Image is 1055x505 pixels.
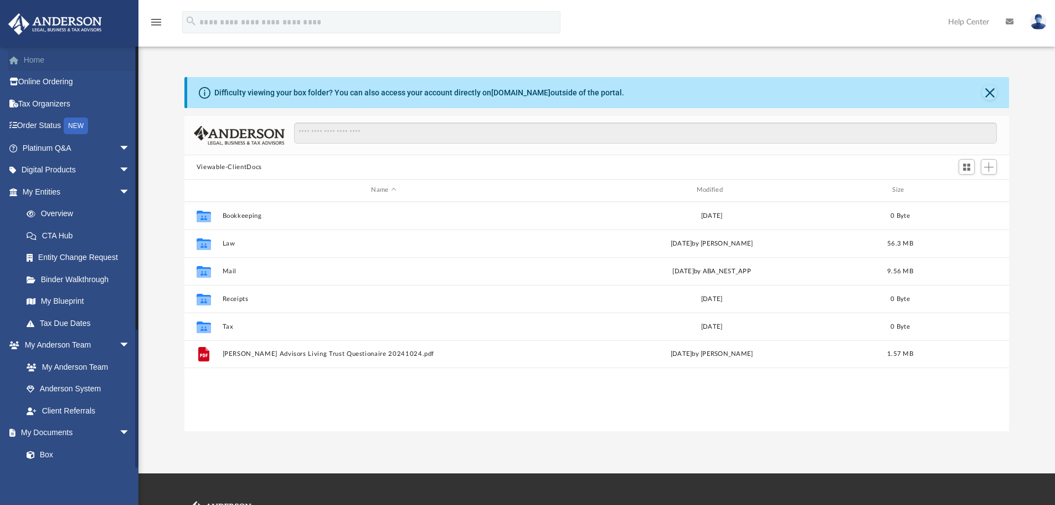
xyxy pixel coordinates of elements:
div: [DATE] [550,294,873,304]
a: Digital Productsarrow_drop_down [8,159,147,181]
div: [DATE] by ABA_NEST_APP [550,266,873,276]
a: My Anderson Team [16,356,136,378]
a: Online Ordering [8,71,147,93]
a: My Anderson Teamarrow_drop_down [8,334,141,356]
div: id [927,185,1005,195]
div: Size [878,185,922,195]
a: My Blueprint [16,290,141,313]
i: menu [150,16,163,29]
button: Bookkeeping [222,212,545,220]
a: Tax Due Dates [16,312,147,334]
span: 9.56 MB [887,268,913,274]
a: My Documentsarrow_drop_down [8,422,141,444]
a: Order StatusNEW [8,115,147,137]
button: Close [982,85,997,100]
button: Switch to Grid View [959,159,975,175]
button: Tax [222,323,545,330]
a: My Entitiesarrow_drop_down [8,181,147,203]
i: search [185,15,197,27]
div: [DATE] by [PERSON_NAME] [550,349,873,359]
button: Law [222,240,545,247]
button: Add [981,159,997,175]
span: 0 Byte [891,295,910,302]
button: Mail [222,268,545,275]
a: Meeting Minutes [16,466,141,488]
a: Box [16,443,136,466]
img: User Pic [1030,14,1047,30]
a: [DOMAIN_NAME] [491,88,550,97]
span: arrow_drop_down [119,159,141,182]
a: Entity Change Request [16,247,147,269]
a: CTA Hub [16,225,147,247]
span: arrow_drop_down [119,422,141,445]
a: menu [150,21,163,29]
span: 0 Byte [891,212,910,218]
div: Difficulty viewing your box folder? You can also access your account directly on outside of the p... [214,87,624,99]
button: [PERSON_NAME] Advisors Living Trust Questionaire 20241024.pdf [222,350,545,358]
input: Search files and folders [294,123,997,144]
img: Anderson Advisors Platinum Portal [5,13,105,35]
a: Platinum Q&Aarrow_drop_down [8,137,147,159]
a: Home [8,49,147,71]
a: Client Referrals [16,400,141,422]
span: arrow_drop_down [119,334,141,357]
div: [DATE] by [PERSON_NAME] [550,238,873,248]
div: id [189,185,217,195]
a: Tax Organizers [8,93,147,115]
a: Anderson System [16,378,141,400]
span: 56.3 MB [887,240,913,246]
div: NEW [64,118,88,134]
span: 0 Byte [891,323,910,329]
span: arrow_drop_down [119,137,141,160]
span: 1.57 MB [887,351,913,357]
div: [DATE] [550,211,873,221]
a: Overview [16,203,147,225]
button: Viewable-ClientDocs [197,162,262,172]
span: arrow_drop_down [119,181,141,203]
a: Binder Walkthrough [16,268,147,290]
div: grid [184,202,1010,431]
div: [DATE] [550,322,873,331]
div: Modified [550,185,873,195]
div: Name [222,185,545,195]
button: Receipts [222,295,545,303]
